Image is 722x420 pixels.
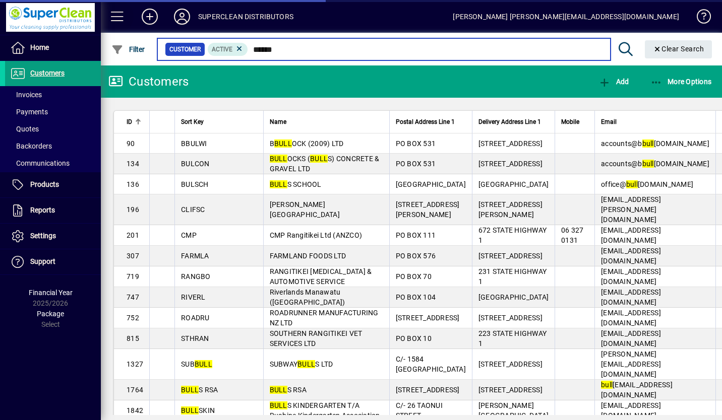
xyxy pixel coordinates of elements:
span: CLIFSC [181,205,205,214]
span: Customer [169,44,201,54]
em: bull [642,160,654,168]
span: 136 [127,180,139,188]
span: SUBWAY S LTD [270,360,333,368]
span: accounts@b [DOMAIN_NAME] [601,160,709,168]
span: PO BOX 576 [396,252,436,260]
span: [STREET_ADDRESS] [478,314,543,322]
em: BULL [297,360,315,368]
mat-chip: Activation Status: Active [208,43,248,56]
span: Reports [30,206,55,214]
span: 747 [127,293,139,301]
span: [STREET_ADDRESS] [478,139,543,148]
a: Knowledge Base [689,2,709,35]
a: Reports [5,198,101,223]
span: 06 327 0131 [561,226,584,244]
span: Name [270,116,286,127]
em: BULL [270,180,287,188]
span: SOUTHERN RANGITIKEI VET SERVICES LTD [270,329,363,347]
div: SUPERCLEAN DISTRIBUTORS [198,9,293,25]
button: Clear [645,40,712,58]
span: Active [212,46,232,53]
span: More Options [650,78,712,86]
span: Clear Search [653,45,704,53]
span: Financial Year [29,289,73,297]
div: Customers [108,74,189,90]
span: Riverlands Manawatu ([GEOGRAPHIC_DATA]) [270,288,345,306]
span: Sort Key [181,116,204,127]
span: Delivery Address Line 1 [478,116,541,127]
span: RIVERL [181,293,206,301]
span: ID [127,116,132,127]
span: Add [598,78,629,86]
span: [STREET_ADDRESS] [396,314,460,322]
a: Settings [5,224,101,249]
span: 719 [127,272,139,281]
span: [STREET_ADDRESS] [478,160,543,168]
span: BULCON [181,160,210,168]
span: Home [30,43,49,51]
div: Email [601,116,709,127]
span: Settings [30,232,56,240]
div: [PERSON_NAME] [PERSON_NAME][EMAIL_ADDRESS][DOMAIN_NAME] [453,9,679,25]
span: S SCHOOL [270,180,322,188]
span: 196 [127,205,139,214]
span: PO BOX 70 [396,272,432,281]
button: Add [134,8,166,26]
em: bull [642,139,654,148]
span: C/- 1584 [GEOGRAPHIC_DATA] [396,355,466,373]
span: Package [37,310,64,318]
em: BULL [270,386,287,394]
span: 1842 [127,406,143,414]
span: CMP Rangitikei Ltd (ANZCO) [270,231,363,239]
span: FARMLA [181,252,209,260]
span: 1764 [127,386,143,394]
em: BULL [181,406,199,414]
span: Mobile [561,116,579,127]
em: BULL [195,360,212,368]
span: Invoices [10,91,42,99]
a: Products [5,172,101,197]
span: 752 [127,314,139,322]
button: Add [596,73,631,91]
span: [EMAIL_ADDRESS][DOMAIN_NAME] [601,329,661,347]
span: [EMAIL_ADDRESS][DOMAIN_NAME] [601,226,661,244]
span: PO BOX 531 [396,160,436,168]
span: FARMLAND FOODS LTD [270,252,346,260]
span: 815 [127,334,139,342]
span: RANGITIKEI [MEDICAL_DATA] & AUTOMOTIVE SERVICE [270,267,372,286]
span: Quotes [10,125,39,133]
span: [STREET_ADDRESS] [478,252,543,260]
span: ROADRU [181,314,210,322]
a: Backorders [5,137,101,155]
em: BULL [270,155,287,163]
span: PO BOX 104 [396,293,436,301]
span: [EMAIL_ADDRESS][DOMAIN_NAME] [601,267,661,286]
a: Support [5,249,101,274]
em: BULL [270,401,287,409]
button: Filter [109,40,148,58]
span: OCKS ( S) CONCRETE & GRAVEL LTD [270,155,380,173]
span: PO BOX 10 [396,334,432,342]
em: BULL [181,386,199,394]
span: C/- 26 TAONUI STREET [396,401,443,419]
em: BULL [310,155,328,163]
span: Email [601,116,617,127]
span: Communications [10,159,70,167]
span: Backorders [10,142,52,150]
span: ROADRUNNER MANUFACTURING NZ LTD [270,309,379,327]
span: [GEOGRAPHIC_DATA] [478,180,549,188]
span: [STREET_ADDRESS][PERSON_NAME] [396,200,460,219]
span: 231 STATE HIGHWAY 1 [478,267,547,286]
span: accounts@b [DOMAIN_NAME] [601,139,709,148]
div: ID [127,116,143,127]
span: [EMAIL_ADDRESS][DOMAIN_NAME] [601,381,673,399]
a: Quotes [5,120,101,137]
span: Customers [30,69,65,77]
span: 90 [127,139,135,148]
span: Postal Address Line 1 [396,116,455,127]
span: [EMAIL_ADDRESS][DOMAIN_NAME] [601,288,661,306]
span: 672 STATE HIGHWAY 1 [478,226,547,244]
span: STHRAN [181,334,209,342]
span: PO BOX 111 [396,231,436,239]
span: [PERSON_NAME][EMAIL_ADDRESS][DOMAIN_NAME] [601,350,661,378]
